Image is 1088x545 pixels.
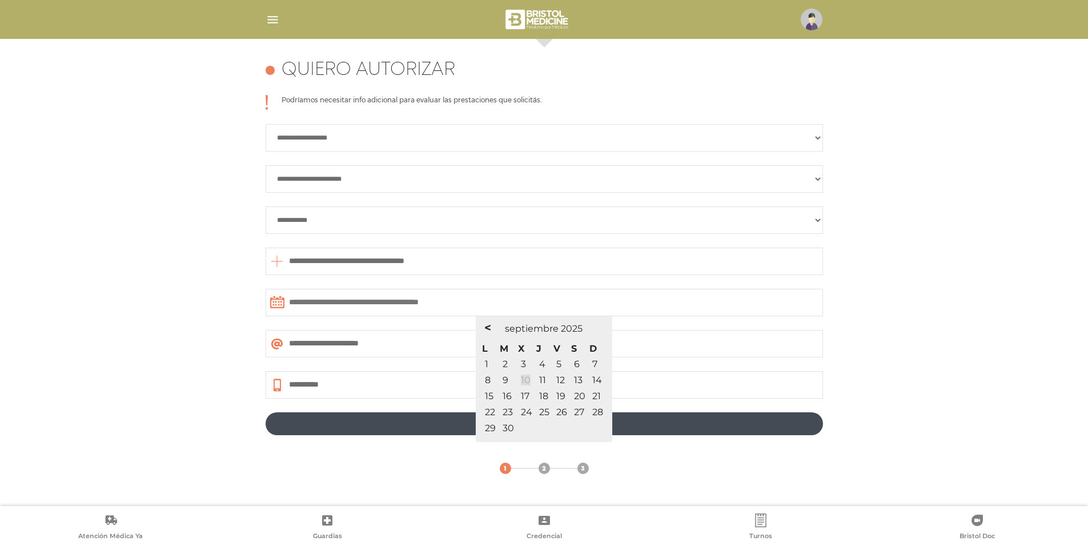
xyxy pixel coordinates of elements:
[869,514,1086,543] a: Bristol Doc
[2,514,219,543] a: Atención Médica Ya
[503,359,508,369] a: 2
[266,13,280,27] img: Cober_menu-lines-white.svg
[592,359,597,369] a: 7
[503,407,513,417] span: 23
[539,375,546,385] a: 11
[521,359,526,369] a: 3
[589,343,597,354] span: domingo
[481,319,494,336] a: <
[484,321,491,335] span: <
[574,375,583,385] a: 13
[571,343,577,354] span: sábado
[521,375,531,385] a: 10
[527,532,562,542] span: Credencial
[577,463,589,474] a: 3
[561,323,583,334] span: 2025
[485,375,491,385] a: 8
[556,407,567,417] span: 26
[652,514,869,543] a: Turnos
[542,464,546,474] span: 2
[536,343,541,354] span: jueves
[482,343,488,354] span: lunes
[592,375,602,385] a: 14
[219,514,435,543] a: Guardias
[518,343,524,354] span: miércoles
[801,9,822,30] img: profile-placeholder.svg
[581,464,585,474] span: 3
[574,407,584,417] span: 27
[539,463,550,474] a: 2
[78,532,143,542] span: Atención Médica Ya
[539,359,545,369] a: 4
[485,407,495,417] span: 22
[500,343,508,354] span: martes
[553,343,560,354] span: viernes
[504,464,507,474] span: 1
[505,323,559,334] span: septiembre
[592,391,601,401] span: 21
[282,95,541,110] p: Podríamos necesitar info adicional para evaluar las prestaciones que solicitás.
[556,375,565,385] a: 12
[521,391,529,401] span: 17
[436,514,652,543] a: Credencial
[539,407,549,417] span: 25
[485,423,496,433] span: 29
[574,391,585,401] span: 20
[556,359,561,369] a: 5
[313,532,342,542] span: Guardias
[485,391,493,401] span: 15
[282,59,455,81] h4: Quiero autorizar
[556,391,565,401] span: 19
[749,532,772,542] span: Turnos
[574,359,580,369] a: 6
[959,532,995,542] span: Bristol Doc
[521,407,532,417] span: 24
[592,407,603,417] span: 28
[500,463,511,474] a: 1
[539,391,548,401] span: 18
[503,375,508,385] a: 9
[266,412,823,435] a: Siguiente
[485,359,488,369] a: 1
[503,423,514,433] span: 30
[504,6,572,33] img: bristol-medicine-blanco.png
[503,391,512,401] span: 16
